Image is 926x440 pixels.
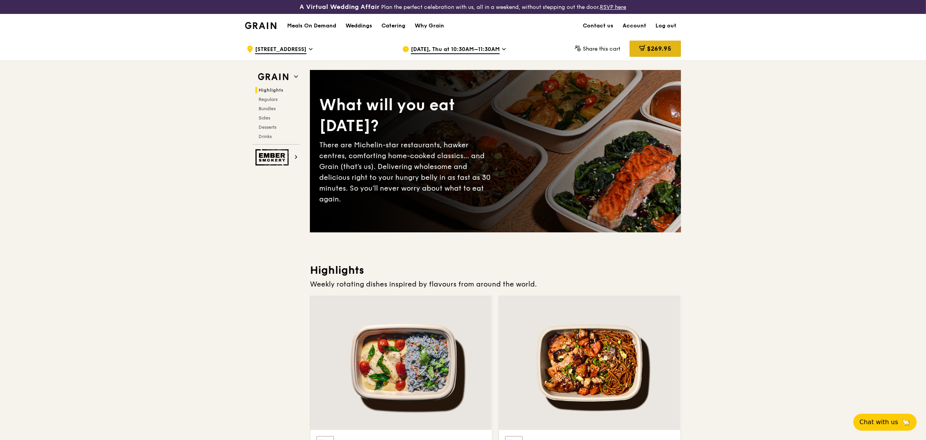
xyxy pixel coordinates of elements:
[259,134,272,139] span: Drinks
[259,115,270,121] span: Sides
[259,106,276,111] span: Bundles
[583,46,620,52] span: Share this cart
[651,14,681,38] a: Log out
[381,14,405,38] div: Catering
[647,45,671,52] span: $269.95
[410,14,449,38] a: Why Grain
[255,46,306,54] span: [STREET_ADDRESS]
[245,14,276,37] a: GrainGrain
[259,124,276,130] span: Desserts
[341,14,377,38] a: Weddings
[245,22,276,29] img: Grain
[901,418,911,427] span: 🦙
[310,279,681,290] div: Weekly rotating dishes inspired by flavours from around the world.
[259,87,283,93] span: Highlights
[255,149,291,165] img: Ember Smokery web logo
[259,97,277,102] span: Regulars
[618,14,651,38] a: Account
[853,414,917,431] button: Chat with us🦙
[860,418,898,427] span: Chat with us
[411,46,500,54] span: [DATE], Thu at 10:30AM–11:30AM
[300,3,380,11] h3: A Virtual Wedding Affair
[346,14,372,38] div: Weddings
[319,140,495,205] div: There are Michelin-star restaurants, hawker centres, comforting home-cooked classics… and Grain (...
[578,14,618,38] a: Contact us
[600,4,626,10] a: RSVP here
[319,95,495,136] div: What will you eat [DATE]?
[415,14,444,38] div: Why Grain
[255,70,291,84] img: Grain web logo
[240,3,686,11] div: Plan the perfect celebration with us, all in a weekend, without stepping out the door.
[310,263,681,277] h3: Highlights
[377,14,410,38] a: Catering
[287,22,336,30] h1: Meals On Demand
